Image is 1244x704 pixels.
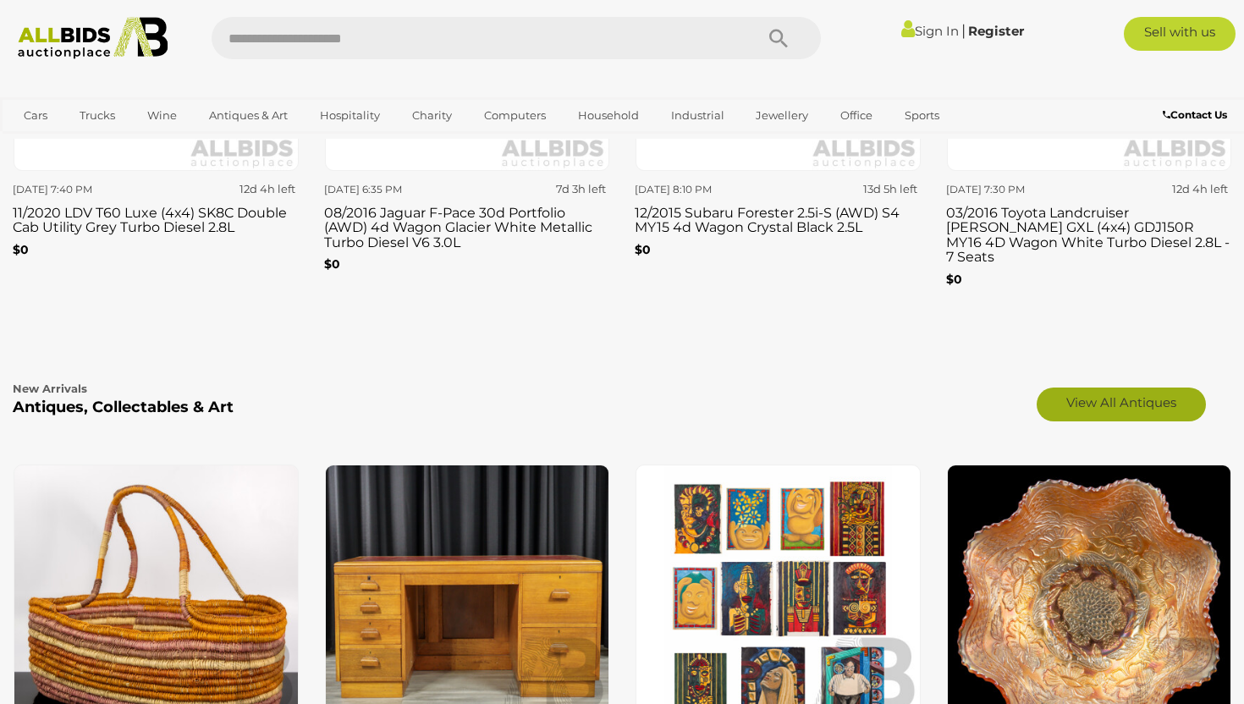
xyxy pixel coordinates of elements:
[324,201,610,250] h3: 08/2016 Jaguar F-Pace 30d Portfolio (AWD) 4d Wagon Glacier White Metallic Turbo Diesel V6 3.0L
[961,21,966,40] span: |
[556,182,606,195] strong: 7d 3h left
[863,182,917,195] strong: 13d 5h left
[13,242,29,257] b: $0
[946,272,962,287] b: $0
[13,180,150,199] div: [DATE] 7:40 PM
[309,102,391,129] a: Hospitality
[69,102,126,129] a: Trucks
[901,23,959,39] a: Sign In
[198,102,299,129] a: Antiques & Art
[660,102,735,129] a: Industrial
[635,242,651,257] b: $0
[13,201,299,235] h3: 11/2020 LDV T60 Luxe (4x4) SK8C Double Cab Utility Grey Turbo Diesel 2.8L
[13,129,155,157] a: [GEOGRAPHIC_DATA]
[635,201,921,235] h3: 12/2015 Subaru Forester 2.5i-S (AWD) S4 MY15 4d Wagon Crystal Black 2.5L
[1172,182,1228,195] strong: 12d 4h left
[401,102,463,129] a: Charity
[968,23,1024,39] a: Register
[946,180,1083,199] div: [DATE] 7:30 PM
[736,17,821,59] button: Search
[946,201,1232,265] h3: 03/2016 Toyota Landcruiser [PERSON_NAME] GXL (4x4) GDJ150R MY16 4D Wagon White Turbo Diesel 2.8L ...
[1037,388,1206,421] a: View All Antiques
[239,182,295,195] strong: 12d 4h left
[136,102,188,129] a: Wine
[1163,106,1231,124] a: Contact Us
[894,102,950,129] a: Sports
[745,102,819,129] a: Jewellery
[635,180,772,199] div: [DATE] 8:10 PM
[9,17,177,59] img: Allbids.com.au
[473,102,557,129] a: Computers
[13,102,58,129] a: Cars
[13,398,234,416] b: Antiques, Collectables & Art
[13,382,87,395] b: New Arrivals
[1163,108,1227,121] b: Contact Us
[829,102,883,129] a: Office
[324,256,340,272] b: $0
[1124,17,1236,51] a: Sell with us
[324,180,461,199] div: [DATE] 6:35 PM
[567,102,650,129] a: Household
